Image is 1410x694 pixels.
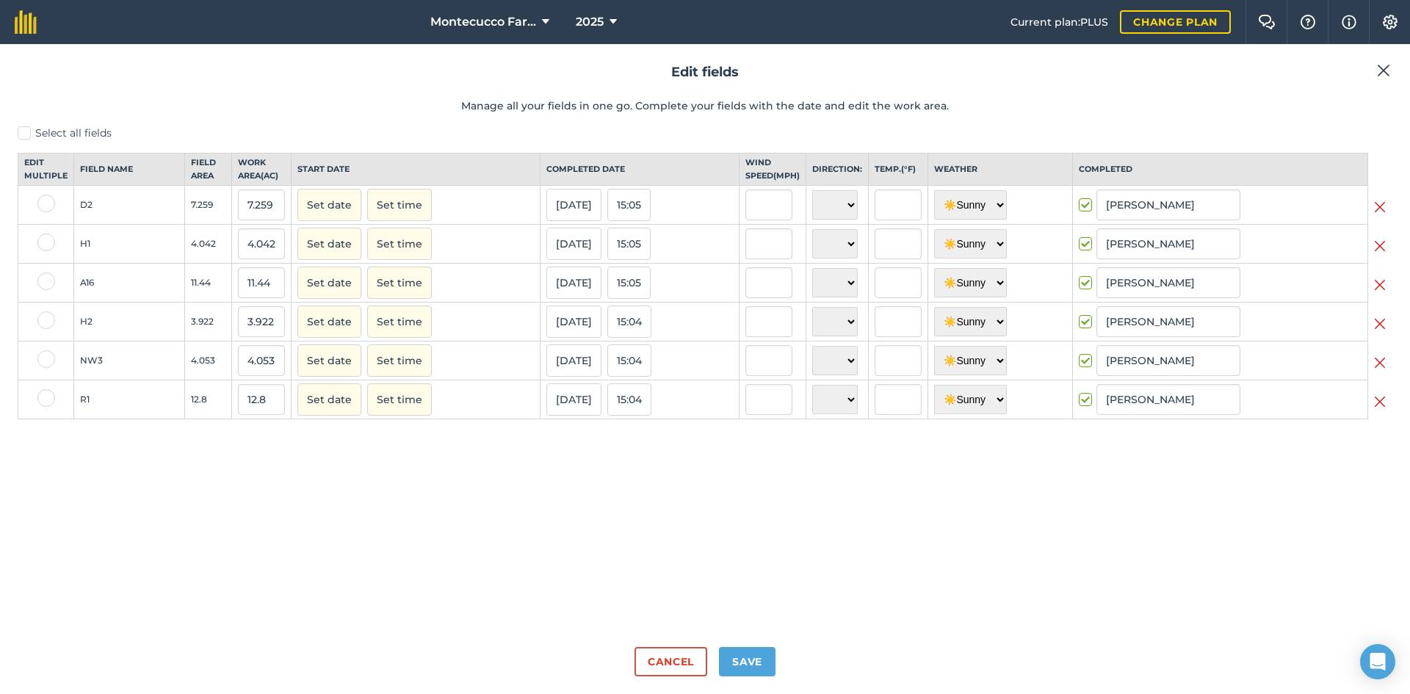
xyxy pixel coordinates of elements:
[18,98,1392,114] p: Manage all your fields in one go. Complete your fields with the date and edit the work area.
[1374,393,1386,411] img: svg+xml;base64,PHN2ZyB4bWxucz0iaHR0cDovL3d3dy53My5vcmcvMjAwMC9zdmciIHdpZHRoPSIyMiIgaGVpZ2h0PSIzMC...
[184,303,231,341] td: 3.922
[1374,315,1386,333] img: svg+xml;base64,PHN2ZyB4bWxucz0iaHR0cDovL3d3dy53My5vcmcvMjAwMC9zdmciIHdpZHRoPSIyMiIgaGVpZ2h0PSIzMC...
[540,153,740,186] th: Completed date
[607,267,651,299] button: 15:05
[1342,13,1356,31] img: svg+xml;base64,PHN2ZyB4bWxucz0iaHR0cDovL3d3dy53My5vcmcvMjAwMC9zdmciIHdpZHRoPSIxNyIgaGVpZ2h0PSIxNy...
[184,380,231,419] td: 12.8
[1374,237,1386,255] img: svg+xml;base64,PHN2ZyB4bWxucz0iaHR0cDovL3d3dy53My5vcmcvMjAwMC9zdmciIHdpZHRoPSIyMiIgaGVpZ2h0PSIzMC...
[634,647,707,676] button: Cancel
[367,344,432,377] button: Set time
[1258,15,1276,29] img: Two speech bubbles overlapping with the left bubble in the forefront
[74,380,185,419] td: R1
[546,228,601,260] button: [DATE]
[607,189,651,221] button: 15:05
[297,383,361,416] button: Set date
[546,267,601,299] button: [DATE]
[1374,354,1386,372] img: svg+xml;base64,PHN2ZyB4bWxucz0iaHR0cDovL3d3dy53My5vcmcvMjAwMC9zdmciIHdpZHRoPSIyMiIgaGVpZ2h0PSIzMC...
[869,153,928,186] th: Temp. ( ° F )
[740,153,806,186] th: Wind speed ( mph )
[430,13,536,31] span: Montecucco Farms ORGANIC
[297,228,361,260] button: Set date
[74,186,185,225] td: D2
[1360,644,1395,679] div: Open Intercom Messenger
[1010,14,1108,30] span: Current plan : PLUS
[231,153,291,186] th: Work area ( Ac )
[928,153,1073,186] th: Weather
[297,344,361,377] button: Set date
[74,303,185,341] td: H2
[367,189,432,221] button: Set time
[297,267,361,299] button: Set date
[297,306,361,338] button: Set date
[15,10,37,34] img: fieldmargin Logo
[546,189,601,221] button: [DATE]
[1299,15,1317,29] img: A question mark icon
[184,153,231,186] th: Field Area
[1120,10,1231,34] a: Change plan
[367,306,432,338] button: Set time
[1374,276,1386,294] img: svg+xml;base64,PHN2ZyB4bWxucz0iaHR0cDovL3d3dy53My5vcmcvMjAwMC9zdmciIHdpZHRoPSIyMiIgaGVpZ2h0PSIzMC...
[74,153,185,186] th: Field name
[184,186,231,225] td: 7.259
[184,225,231,264] td: 4.042
[74,341,185,380] td: NW3
[1073,153,1368,186] th: Completed
[1377,62,1390,79] img: svg+xml;base64,PHN2ZyB4bWxucz0iaHR0cDovL3d3dy53My5vcmcvMjAwMC9zdmciIHdpZHRoPSIyMiIgaGVpZ2h0PSIzMC...
[546,383,601,416] button: [DATE]
[1381,15,1399,29] img: A cog icon
[74,264,185,303] td: A16
[607,228,651,260] button: 15:05
[18,126,1392,141] label: Select all fields
[719,647,775,676] button: Save
[74,225,185,264] td: H1
[18,153,74,186] th: Edit multiple
[184,264,231,303] td: 11.44
[607,383,651,416] button: 15:04
[184,341,231,380] td: 4.053
[297,189,361,221] button: Set date
[546,306,601,338] button: [DATE]
[367,383,432,416] button: Set time
[1374,198,1386,216] img: svg+xml;base64,PHN2ZyB4bWxucz0iaHR0cDovL3d3dy53My5vcmcvMjAwMC9zdmciIHdpZHRoPSIyMiIgaGVpZ2h0PSIzMC...
[367,228,432,260] button: Set time
[806,153,869,186] th: Direction:
[546,344,601,377] button: [DATE]
[607,306,651,338] button: 15:04
[367,267,432,299] button: Set time
[18,62,1392,83] h2: Edit fields
[291,153,540,186] th: Start date
[576,13,604,31] span: 2025
[607,344,651,377] button: 15:04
